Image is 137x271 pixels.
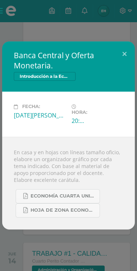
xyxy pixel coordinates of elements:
h2: Banca Central y Oferta Monetaria. [14,50,123,71]
span: Hoja de Zona Economía.pdf [31,207,96,213]
a: Hoja de Zona Economía.pdf [16,203,100,218]
div: [DATE][PERSON_NAME] [14,111,66,119]
div: 20:00 [72,117,85,125]
button: Close (Esc) [114,41,135,66]
a: ECONOMÍA CUARTA UNIDAD.pdf [16,189,100,203]
div: En casa y en hojas con líneas tamaño oficio, elabore un organizador gráfico por cada tema indicad... [2,137,135,230]
span: Introducción a la Economía [14,72,76,81]
span: Hora: [72,109,87,115]
span: ECONOMÍA CUARTA UNIDAD.pdf [31,193,96,199]
span: Fecha: [22,104,40,109]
